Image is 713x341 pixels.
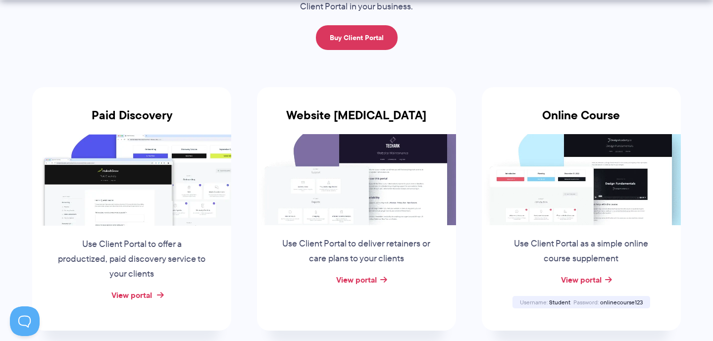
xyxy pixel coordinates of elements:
span: Username [520,298,548,306]
iframe: Toggle Customer Support [10,306,40,336]
p: Use Client Portal as a simple online course supplement [506,237,657,266]
span: Student [549,298,570,306]
h3: Online Course [482,108,681,134]
a: Buy Client Portal [316,25,398,50]
h3: Website [MEDICAL_DATA] [257,108,456,134]
span: onlinecourse123 [600,298,643,306]
h3: Paid Discovery [32,108,231,134]
p: Use Client Portal to deliver retainers or care plans to your clients [281,237,432,266]
a: View portal [336,274,377,286]
p: Use Client Portal to offer a productized, paid discovery service to your clients [56,237,207,282]
a: View portal [561,274,602,286]
a: View portal [111,289,152,301]
span: Password [573,298,599,306]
